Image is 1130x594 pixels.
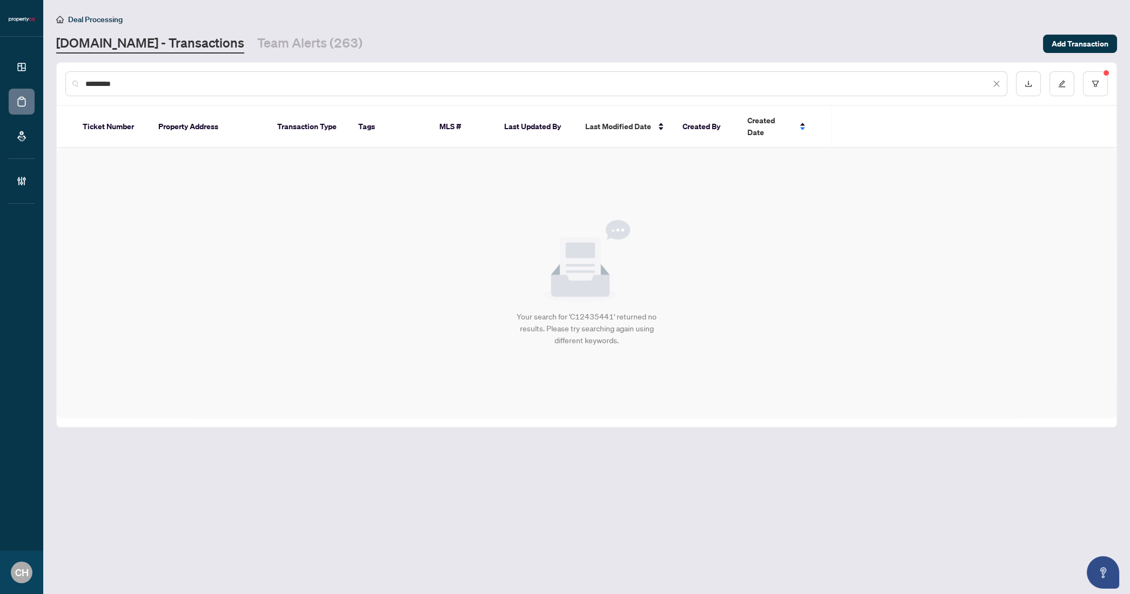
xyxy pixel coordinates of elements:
[56,16,64,23] span: home
[1043,35,1117,53] button: Add Transaction
[993,80,1000,88] span: close
[1025,80,1032,88] span: download
[150,106,269,148] th: Property Address
[1049,71,1074,96] button: edit
[56,34,244,54] a: [DOMAIN_NAME] - Transactions
[269,106,350,148] th: Transaction Type
[350,106,431,148] th: Tags
[674,106,739,148] th: Created By
[496,106,577,148] th: Last Updated By
[1058,80,1066,88] span: edit
[513,311,660,346] div: Your search for 'C12435441' returned no results. Please try searching again using different keywo...
[747,115,793,138] span: Created Date
[257,34,363,54] a: Team Alerts (263)
[577,106,674,148] th: Last Modified Date
[68,15,123,24] span: Deal Processing
[1083,71,1108,96] button: filter
[544,220,630,302] img: Null State Icon
[431,106,496,148] th: MLS #
[1052,35,1108,52] span: Add Transaction
[739,106,814,148] th: Created Date
[1087,556,1119,589] button: Open asap
[9,16,35,23] img: logo
[1016,71,1041,96] button: download
[74,106,150,148] th: Ticket Number
[1092,80,1099,88] span: filter
[585,121,651,132] span: Last Modified Date
[15,565,29,580] span: CH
